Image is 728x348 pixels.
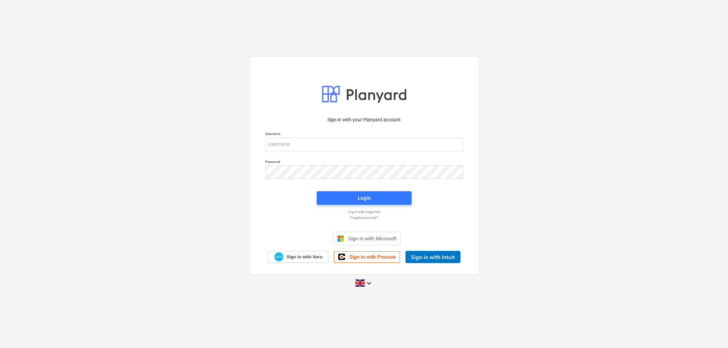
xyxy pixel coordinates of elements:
[365,279,373,287] i: keyboard_arrow_down
[265,116,463,123] p: Sign in with your Planyard account
[337,235,344,242] img: Microsoft logo
[286,254,322,260] span: Sign in with Xero
[349,254,396,260] span: Sign in with Procore
[274,252,283,261] img: Xero logo
[265,138,463,151] input: Username
[265,132,463,137] p: Username
[262,215,467,220] a: Forgot password?
[334,251,400,263] a: Sign in with Procore
[262,210,467,214] a: Log in with magic link
[265,160,463,165] p: Password
[358,194,371,202] div: Login
[317,191,412,205] button: Login
[348,236,397,241] span: Sign in with Microsoft
[268,251,328,263] a: Sign in with Xero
